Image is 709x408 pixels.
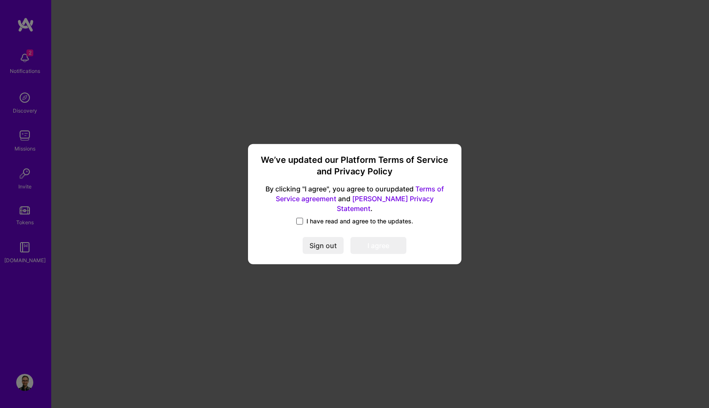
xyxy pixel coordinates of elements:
a: [PERSON_NAME] Privacy Statement [337,194,434,213]
span: I have read and agree to the updates. [306,217,413,226]
button: Sign out [303,237,344,254]
button: I agree [350,237,406,254]
span: By clicking "I agree", you agree to our updated and . [258,184,451,214]
a: Terms of Service agreement [276,185,444,203]
h3: We’ve updated our Platform Terms of Service and Privacy Policy [258,154,451,177]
